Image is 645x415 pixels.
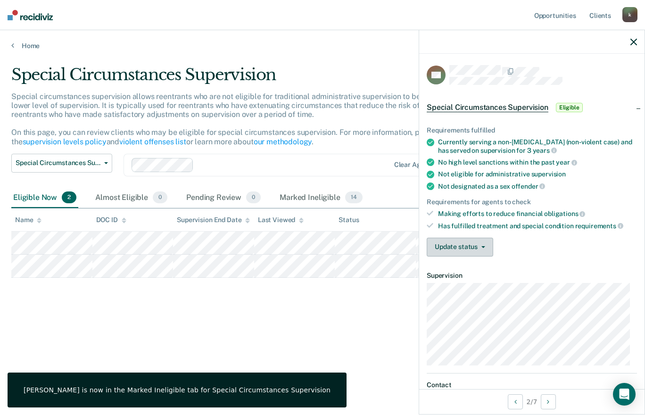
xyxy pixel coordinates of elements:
div: Almost Eligible [93,188,169,208]
span: Special Circumstances Supervision [427,103,548,112]
dt: Supervision [427,272,637,280]
div: Status [339,216,359,224]
div: Clear agents [394,161,434,169]
div: Not designated as a sex [438,182,637,191]
a: violent offenses list [119,137,186,146]
img: Recidiviz [8,10,53,20]
span: 0 [246,191,261,204]
div: Last Viewed [258,216,304,224]
div: Making efforts to reduce financial [438,209,637,218]
div: Special Circumstances Supervision [11,65,495,92]
span: Special Circumstances Supervision [16,159,100,167]
div: Has fulfilled treatment and special condition [438,222,637,230]
span: 0 [153,191,167,204]
div: Not eligible for administrative [438,170,637,178]
div: Currently serving a non-[MEDICAL_DATA] (non-violent case) and has served on supervision for 3 [438,138,637,154]
span: supervision [531,170,566,178]
div: Supervision End Date [177,216,250,224]
span: years [533,147,557,154]
span: obligations [544,210,585,217]
div: Requirements fulfilled [427,126,637,134]
dt: Contact [427,381,637,389]
button: Next Opportunity [541,394,556,409]
button: Previous Opportunity [508,394,523,409]
span: Eligible [556,103,583,112]
div: Eligible Now [11,188,78,208]
div: Special Circumstances SupervisionEligible [419,92,645,123]
div: Name [15,216,41,224]
div: No high level sanctions within the past [438,158,637,166]
div: 2 / 7 [419,389,645,414]
span: offender [512,183,546,190]
p: Special circumstances supervision allows reentrants who are not eligible for traditional administ... [11,92,474,146]
div: DOC ID [96,216,126,224]
div: Open Intercom Messenger [613,383,636,406]
div: Requirements for agents to check [427,198,637,206]
a: supervision levels policy [23,137,107,146]
div: Marked Ineligible [278,188,364,208]
span: requirements [575,222,623,230]
span: year [556,158,577,166]
span: 14 [345,191,363,204]
div: Pending Review [184,188,263,208]
div: [PERSON_NAME] is now in the Marked Ineligible tab for Special Circumstances Supervision [24,386,331,394]
a: our methodology [254,137,312,146]
span: 2 [62,191,76,204]
button: Update status [427,238,493,257]
div: k [622,7,637,22]
a: Home [11,41,634,50]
